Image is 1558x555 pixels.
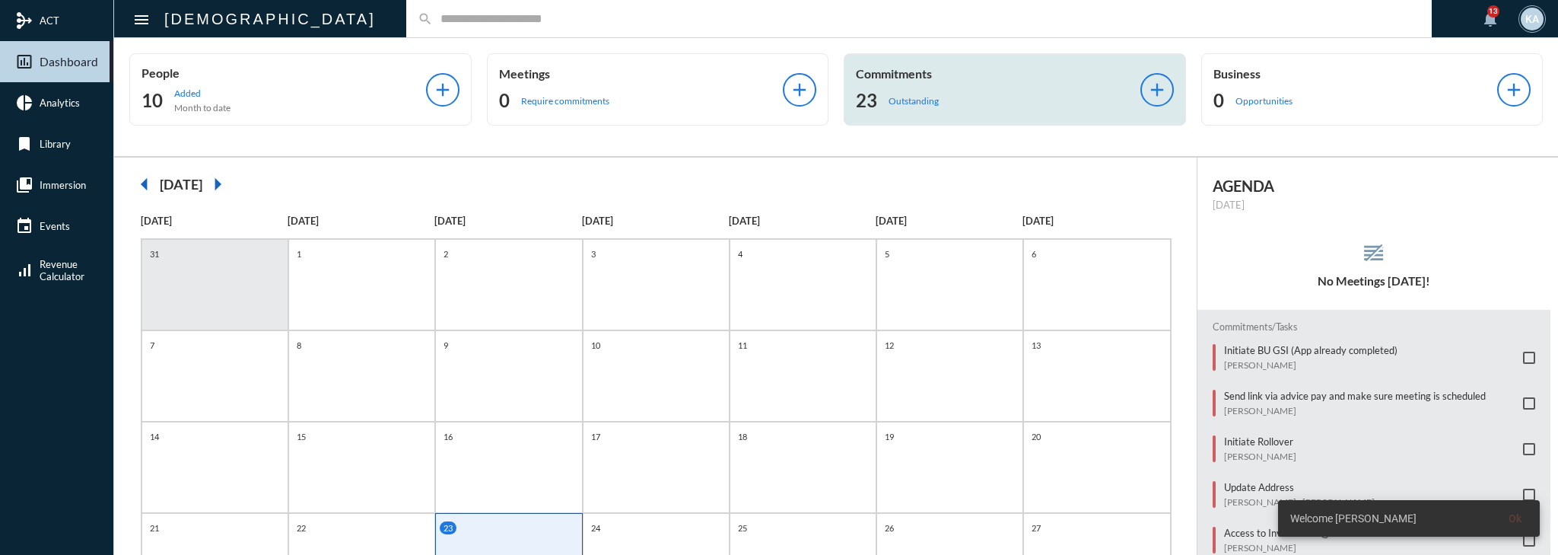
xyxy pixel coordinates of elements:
[1224,481,1375,493] p: Update Address
[881,339,898,352] p: 12
[876,215,1022,227] p: [DATE]
[141,88,163,113] h2: 10
[1503,79,1525,100] mat-icon: add
[587,522,604,534] p: 24
[1224,405,1486,416] p: [PERSON_NAME]
[1022,215,1169,227] p: [DATE]
[40,258,84,282] span: Revenue Calculator
[499,88,510,113] h2: 0
[40,55,98,69] span: Dashboard
[174,102,231,113] p: Month to date
[146,430,163,443] p: 14
[129,169,160,199] mat-icon: arrow_left
[1213,199,1536,211] p: [DATE]
[1224,527,1349,539] p: Access to Investment @ PAS
[1213,66,1498,81] p: Business
[15,135,33,153] mat-icon: bookmark
[146,339,158,352] p: 7
[1224,359,1397,371] p: [PERSON_NAME]
[1197,274,1551,288] h5: No Meetings [DATE]!
[499,66,784,81] p: Meetings
[587,247,599,260] p: 3
[881,522,898,534] p: 26
[160,176,202,193] h2: [DATE]
[440,247,452,260] p: 2
[729,215,876,227] p: [DATE]
[856,66,1140,81] p: Commitments
[734,339,751,352] p: 11
[1213,88,1224,113] h2: 0
[146,522,163,534] p: 21
[440,522,456,534] p: 23
[734,247,746,260] p: 4
[15,176,33,194] mat-icon: collections_bookmark
[293,247,305,260] p: 1
[1290,511,1417,526] span: Welcome [PERSON_NAME]
[126,4,157,34] button: Toggle sidenav
[587,339,604,352] p: 10
[1028,247,1040,260] p: 6
[881,247,893,260] p: 5
[15,94,33,112] mat-icon: pie_chart
[141,215,288,227] p: [DATE]
[582,215,729,227] p: [DATE]
[15,11,33,30] mat-icon: mediation
[146,247,163,260] p: 31
[1224,435,1296,448] p: Initiate Rollover
[521,95,609,107] p: Require commitments
[440,339,452,352] p: 9
[293,522,310,534] p: 22
[15,261,33,279] mat-icon: signal_cellular_alt
[202,169,233,199] mat-icon: arrow_right
[15,217,33,235] mat-icon: event
[789,79,810,100] mat-icon: add
[40,97,80,109] span: Analytics
[40,220,70,232] span: Events
[434,215,581,227] p: [DATE]
[40,14,59,27] span: ACT
[1361,241,1386,266] mat-icon: reorder
[141,65,426,80] p: People
[881,430,898,443] p: 19
[1146,79,1168,100] mat-icon: add
[1224,344,1397,356] p: Initiate BU GSI (App already completed)
[734,430,751,443] p: 18
[587,430,604,443] p: 17
[418,11,433,27] mat-icon: search
[1028,339,1044,352] p: 13
[288,215,434,227] p: [DATE]
[1509,512,1521,525] span: Ok
[293,430,310,443] p: 15
[1028,522,1044,534] p: 27
[132,11,151,29] mat-icon: Side nav toggle icon
[164,7,376,31] h2: [DEMOGRAPHIC_DATA]
[440,430,456,443] p: 16
[889,95,939,107] p: Outstanding
[734,522,751,534] p: 25
[1521,8,1544,30] div: KA
[15,53,33,71] mat-icon: insert_chart_outlined
[40,138,71,150] span: Library
[1235,95,1293,107] p: Opportunities
[293,339,305,352] p: 8
[1213,177,1536,195] h2: AGENDA
[1224,496,1375,508] p: [PERSON_NAME] - [PERSON_NAME]
[1496,505,1534,532] button: Ok
[1224,451,1296,462] p: [PERSON_NAME]
[174,88,231,99] p: Added
[432,79,453,100] mat-icon: add
[1213,321,1536,333] h2: Commitments/Tasks
[1224,390,1486,402] p: Send link via advice pay and make sure meeting is scheduled
[1481,10,1499,28] mat-icon: notifications
[1028,430,1044,443] p: 20
[856,88,877,113] h2: 23
[1487,5,1499,18] div: 13
[40,179,86,191] span: Immersion
[1224,542,1349,553] p: [PERSON_NAME]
